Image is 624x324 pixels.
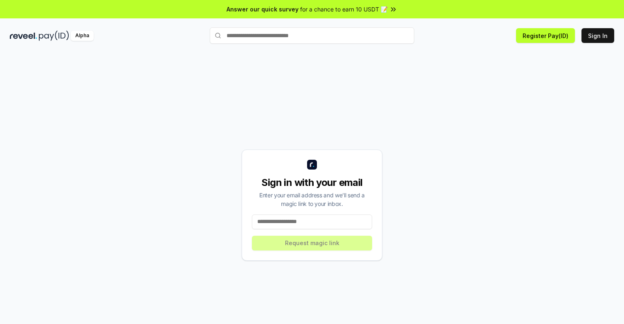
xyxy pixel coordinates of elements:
img: reveel_dark [10,31,37,41]
img: logo_small [307,160,317,170]
div: Sign in with your email [252,176,372,189]
span: for a chance to earn 10 USDT 📝 [300,5,388,13]
div: Enter your email address and we’ll send a magic link to your inbox. [252,191,372,208]
button: Sign In [581,28,614,43]
img: pay_id [39,31,69,41]
div: Alpha [71,31,94,41]
button: Register Pay(ID) [516,28,575,43]
span: Answer our quick survey [227,5,299,13]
